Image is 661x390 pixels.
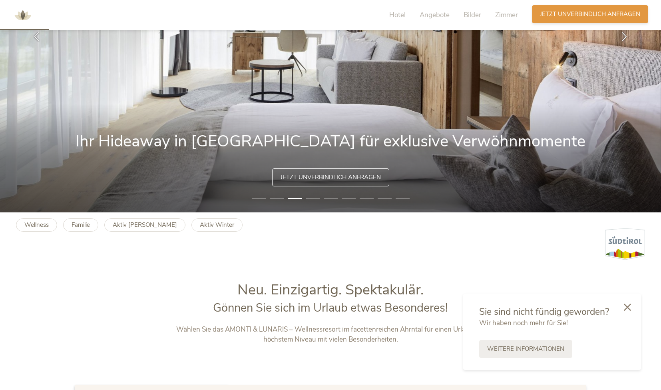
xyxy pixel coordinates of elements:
a: AMONTI & LUNARIS Wellnessresort [11,12,35,18]
span: Hotel [389,10,406,20]
span: Wir haben noch mehr für Sie! [479,318,568,328]
a: Wellness [16,218,57,232]
p: Wählen Sie das AMONTI & LUNARIS – Wellnessresort im facettenreichen Ahrntal für einen Urlaub auf ... [164,324,498,345]
b: Familie [72,221,90,229]
a: Weitere Informationen [479,340,572,358]
span: Jetzt unverbindlich anfragen [540,10,640,18]
img: AMONTI & LUNARIS Wellnessresort [11,3,35,27]
b: Aktiv [PERSON_NAME] [113,221,177,229]
span: Zimmer [495,10,518,20]
span: Gönnen Sie sich im Urlaub etwas Besonderes! [213,300,448,316]
b: Wellness [24,221,49,229]
img: Südtirol [605,228,645,260]
a: Familie [63,218,98,232]
b: Aktiv Winter [200,221,234,229]
span: Sie sind nicht fündig geworden? [479,306,609,318]
span: Neu. Einzigartig. Spektakulär. [237,280,424,300]
a: Aktiv [PERSON_NAME] [104,218,185,232]
span: Angebote [420,10,450,20]
span: Jetzt unverbindlich anfragen [281,173,381,182]
span: Bilder [464,10,481,20]
span: Weitere Informationen [487,345,564,353]
a: Aktiv Winter [191,218,243,232]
